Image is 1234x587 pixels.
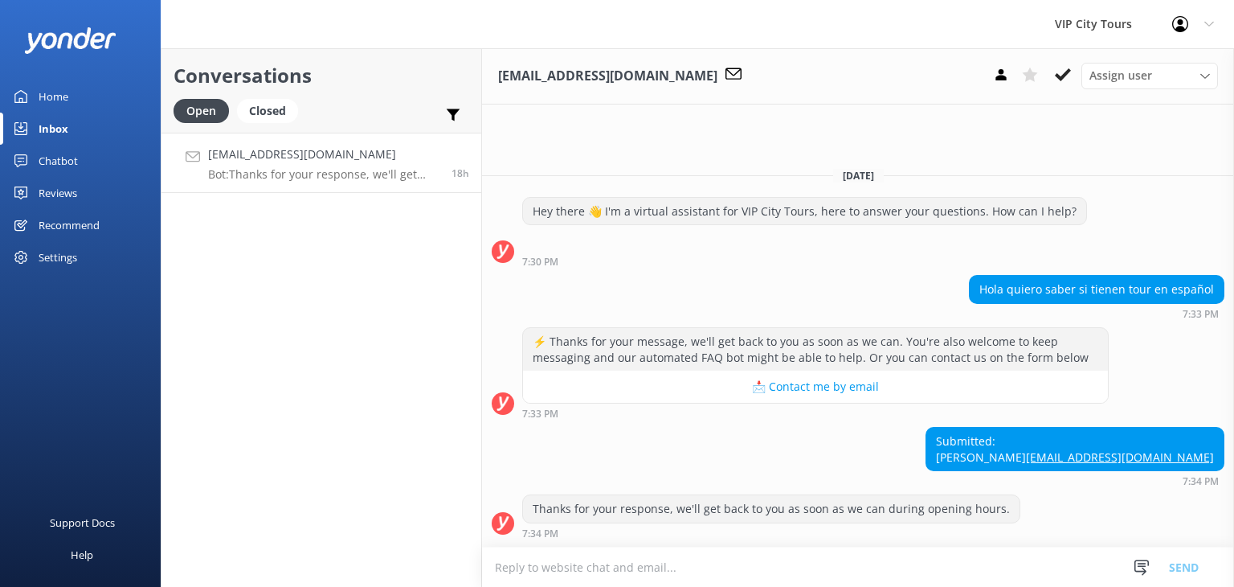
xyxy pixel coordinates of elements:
[523,371,1108,403] button: 📩 Contact me by email
[1183,310,1219,319] strong: 7:33 PM
[1183,477,1219,486] strong: 7:34 PM
[39,177,77,209] div: Reviews
[71,539,93,571] div: Help
[1089,67,1152,84] span: Assign user
[970,276,1224,303] div: Hola quiero saber si tienen tour en español
[1026,449,1214,465] a: [EMAIL_ADDRESS][DOMAIN_NAME]
[523,328,1108,371] div: ⚡ Thanks for your message, we'll get back to you as soon as we can. You're also welcome to keep m...
[39,113,68,145] div: Inbox
[522,527,1020,539] div: Aug 24 2025 06:34pm (UTC -06:00) America/Mexico_City
[208,167,439,182] p: Bot: Thanks for your response, we'll get back to you as soon as we can during opening hours.
[39,145,78,177] div: Chatbot
[498,66,717,87] h3: [EMAIL_ADDRESS][DOMAIN_NAME]
[174,101,237,119] a: Open
[24,27,116,54] img: yonder-white-logo.png
[161,133,481,193] a: [EMAIL_ADDRESS][DOMAIN_NAME]Bot:Thanks for your response, we'll get back to you as soon as we can...
[50,507,115,539] div: Support Docs
[833,169,884,183] span: [DATE]
[39,241,77,273] div: Settings
[1081,63,1218,88] div: Assign User
[523,198,1086,225] div: Hey there 👋 I'm a virtual assistant for VIP City Tours, here to answer your questions. How can I ...
[174,60,469,91] h2: Conversations
[522,529,558,539] strong: 7:34 PM
[208,146,439,163] h4: [EMAIL_ADDRESS][DOMAIN_NAME]
[522,257,558,267] strong: 7:30 PM
[926,428,1224,470] div: Submitted: [PERSON_NAME]
[522,408,1109,419] div: Aug 24 2025 06:33pm (UTC -06:00) America/Mexico_City
[174,99,229,123] div: Open
[522,256,1087,267] div: Aug 24 2025 06:30pm (UTC -06:00) America/Mexico_City
[39,80,68,113] div: Home
[969,308,1224,319] div: Aug 24 2025 06:33pm (UTC -06:00) America/Mexico_City
[523,495,1019,523] div: Thanks for your response, we'll get back to you as soon as we can during opening hours.
[237,101,306,119] a: Closed
[925,475,1224,486] div: Aug 24 2025 06:34pm (UTC -06:00) America/Mexico_City
[452,166,469,180] span: Aug 24 2025 06:34pm (UTC -06:00) America/Mexico_City
[237,99,298,123] div: Closed
[522,409,558,419] strong: 7:33 PM
[39,209,100,241] div: Recommend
